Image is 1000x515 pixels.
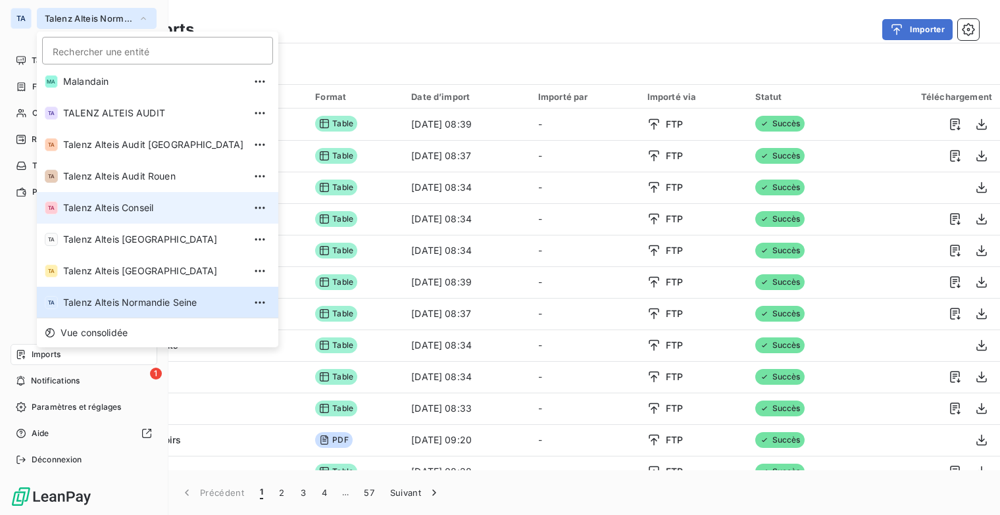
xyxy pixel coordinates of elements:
[32,186,72,198] span: Paiements
[530,235,639,266] td: -
[666,149,683,162] span: FTP
[403,203,530,235] td: [DATE] 08:34
[315,306,357,322] span: Table
[45,75,58,88] div: MA
[315,180,357,195] span: Table
[666,433,683,447] span: FTP
[63,75,244,88] span: Malandain
[45,170,58,183] div: TA
[32,81,66,93] span: Factures
[63,264,244,278] span: Talenz Alteis [GEOGRAPHIC_DATA]
[271,479,292,506] button: 2
[755,91,848,102] div: Statut
[755,464,805,479] span: Succès
[403,393,530,424] td: [DATE] 08:33
[530,393,639,424] td: -
[403,140,530,172] td: [DATE] 08:37
[252,479,271,506] button: 1
[45,138,58,151] div: TA
[755,369,805,385] span: Succès
[315,337,357,353] span: Table
[293,479,314,506] button: 3
[32,428,49,439] span: Aide
[882,19,953,40] button: Importer
[755,432,805,448] span: Succès
[403,361,530,393] td: [DATE] 08:34
[755,306,805,322] span: Succès
[530,330,639,361] td: -
[63,107,244,120] span: TALENZ ALTEIS AUDIT
[315,274,357,290] span: Table
[666,339,683,352] span: FTP
[260,486,263,499] span: 1
[666,307,683,320] span: FTP
[11,486,92,507] img: Logo LeanPay
[530,361,639,393] td: -
[403,424,530,456] td: [DATE] 09:20
[403,266,530,298] td: [DATE] 08:39
[63,233,244,246] span: Talenz Alteis [GEOGRAPHIC_DATA]
[315,401,357,416] span: Table
[403,330,530,361] td: [DATE] 08:34
[530,203,639,235] td: -
[42,37,273,64] input: placeholder
[32,160,60,172] span: Tâches
[955,470,987,502] iframe: Intercom live chat
[32,55,93,66] span: Tableau de bord
[538,91,632,102] div: Importé par
[666,465,683,478] span: FTP
[11,8,32,29] div: TA
[63,170,244,183] span: Talenz Alteis Audit Rouen
[32,134,66,145] span: Relances
[172,479,252,506] button: Précédent
[403,456,530,487] td: [DATE] 08:38
[666,244,683,257] span: FTP
[45,264,58,278] div: TA
[755,243,805,258] span: Succès
[11,423,157,444] a: Aide
[666,276,683,289] span: FTP
[382,479,449,506] button: Suivant
[315,432,352,448] span: PDF
[32,454,82,466] span: Déconnexion
[45,107,58,120] div: TA
[63,138,244,151] span: Talenz Alteis Audit [GEOGRAPHIC_DATA]
[530,172,639,203] td: -
[755,148,805,164] span: Succès
[411,91,522,102] div: Date d’import
[32,401,121,413] span: Paramètres et réglages
[755,274,805,290] span: Succès
[666,370,683,383] span: FTP
[666,181,683,194] span: FTP
[403,172,530,203] td: [DATE] 08:34
[61,326,128,339] span: Vue consolidée
[530,298,639,330] td: -
[45,13,133,24] span: Talenz Alteis Normandie Seine
[647,91,739,102] div: Importé via
[530,109,639,140] td: -
[403,235,530,266] td: [DATE] 08:34
[755,180,805,195] span: Succès
[335,482,356,503] span: …
[530,424,639,456] td: -
[403,298,530,330] td: [DATE] 08:37
[32,107,59,119] span: Clients
[755,116,805,132] span: Succès
[315,369,357,385] span: Table
[755,211,805,227] span: Succès
[666,118,683,131] span: FTP
[315,148,357,164] span: Table
[150,368,162,380] span: 1
[314,479,335,506] button: 4
[755,337,805,353] span: Succès
[45,233,58,246] div: TA
[356,479,382,506] button: 57
[63,296,244,309] span: Talenz Alteis Normandie Seine
[863,91,992,102] div: Téléchargement
[315,211,357,227] span: Table
[530,140,639,172] td: -
[530,266,639,298] td: -
[315,464,357,479] span: Table
[315,116,357,132] span: Table
[31,375,80,387] span: Notifications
